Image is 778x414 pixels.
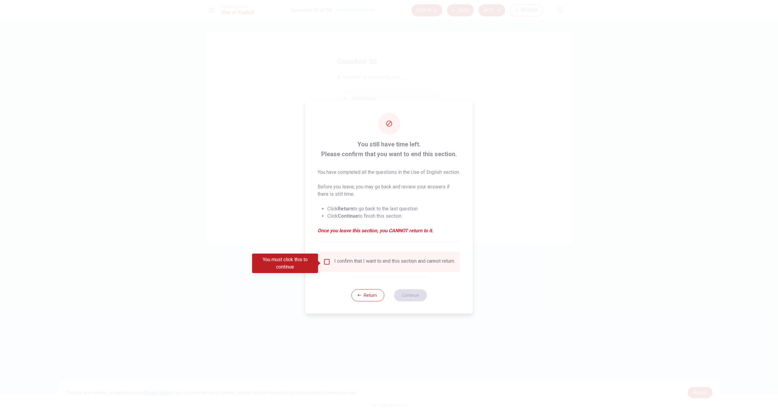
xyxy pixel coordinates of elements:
p: You have completed all the questions in the Use of English section. [318,169,461,176]
button: Return [351,289,384,301]
li: Click to finish this section. [327,212,461,220]
strong: Continue [338,213,358,219]
div: You must click this to continue [252,254,318,273]
span: You still have time left. Please confirm that you want to end this section. [318,139,461,159]
span: You must click this to continue [323,258,331,265]
strong: Return [338,206,353,212]
div: I confirm that I want to end this section and cannot return. [334,258,455,265]
p: Before you leave, you may go back and review your answers if there is still time. [318,183,461,198]
li: Click to go back to the last question [327,205,461,212]
button: Continue [394,289,427,301]
em: Once you leave this section, you CANNOT return to it. [318,227,461,234]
